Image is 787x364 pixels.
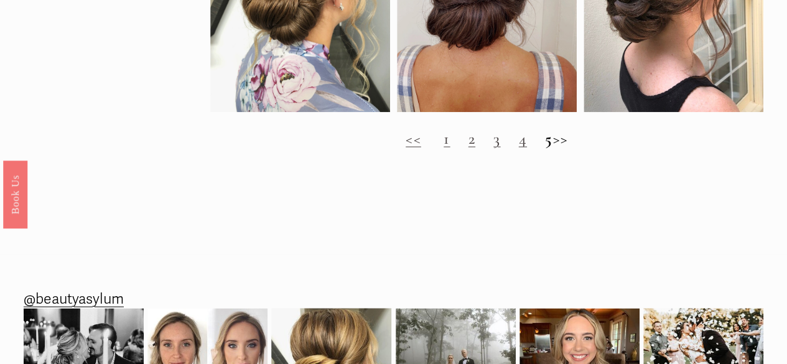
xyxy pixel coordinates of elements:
[406,128,421,147] a: <<
[210,129,763,147] h2: >>
[3,160,27,228] a: Book Us
[545,128,552,147] strong: 5
[519,128,527,147] a: 4
[444,128,450,147] a: 1
[493,128,500,147] a: 3
[24,286,124,312] a: @beautyasylum
[468,128,475,147] a: 2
